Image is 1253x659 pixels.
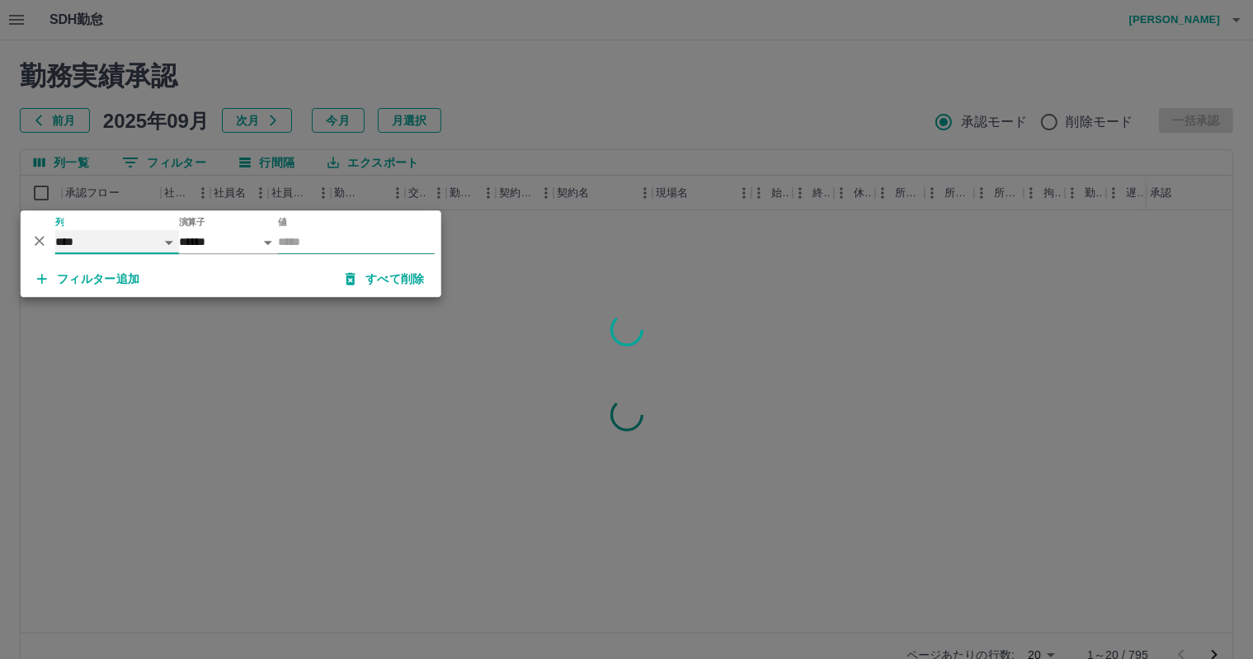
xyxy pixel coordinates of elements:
[179,216,205,228] label: 演算子
[332,264,438,294] button: すべて削除
[27,228,52,253] button: 削除
[278,216,287,228] label: 値
[55,216,64,228] label: 列
[24,264,153,294] button: フィルター追加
